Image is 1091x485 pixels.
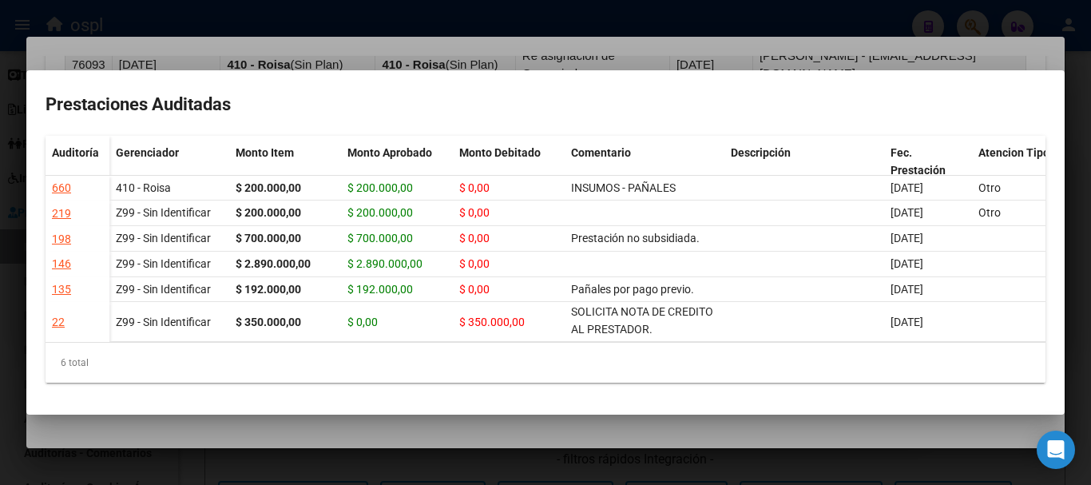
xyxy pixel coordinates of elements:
div: 219 [52,205,71,223]
datatable-header-cell: Auditoría [46,136,109,203]
span: Z99 - Sin Identificar [116,316,211,328]
div: 146 [52,255,71,273]
span: Auditoría [52,146,99,159]
strong: $ 2.890.000,00 [236,257,311,270]
span: $ 0,00 [459,283,490,296]
span: $ 0,00 [347,316,378,328]
datatable-header-cell: Monto Debitado [453,136,565,203]
span: Gerenciador [116,146,179,159]
span: Z99 - Sin Identificar [116,206,211,219]
strong: $ 192.000,00 [236,283,301,296]
span: Monto Debitado [459,146,541,159]
datatable-header-cell: Comentario [565,136,724,203]
span: Descripción [731,146,791,159]
span: $ 0,00 [459,257,490,270]
datatable-header-cell: Descripción [724,136,884,203]
datatable-header-cell: Fec. Prestación [884,136,972,203]
div: 198 [52,230,71,248]
span: $ 350.000,00 [459,316,525,328]
span: $ 2.890.000,00 [347,257,423,270]
span: $ 0,00 [459,232,490,244]
span: $ 0,00 [459,206,490,219]
h2: Prestaciones Auditadas [46,89,1045,120]
strong: $ 700.000,00 [236,232,301,244]
span: [DATE] [891,232,923,244]
div: 135 [52,280,71,299]
div: 660 [52,179,71,197]
span: [DATE] [891,283,923,296]
datatable-header-cell: Monto Item [229,136,341,203]
span: Pañales por pago previo. [571,283,694,296]
div: Open Intercom Messenger [1037,431,1075,469]
span: Fec. Prestación [891,146,946,177]
span: [DATE] [891,181,923,194]
span: Z99 - Sin Identificar [116,283,211,296]
span: [DATE] [891,316,923,328]
div: 22 [52,313,65,332]
datatable-header-cell: Gerenciador [109,136,229,203]
span: $ 200.000,00 [347,206,413,219]
span: Atencion Tipo [978,146,1049,159]
span: 410 - Roisa [116,181,171,194]
span: [DATE] [891,206,923,219]
span: [DATE] [891,257,923,270]
span: Z99 - Sin Identificar [116,232,211,244]
span: Otro [978,206,1001,219]
div: 6 total [46,343,1045,383]
span: INSUMOS - PAÑALES [571,181,676,194]
strong: $ 200.000,00 [236,181,301,194]
span: $ 700.000,00 [347,232,413,244]
span: $ 0,00 [459,181,490,194]
strong: $ 200.000,00 [236,206,301,219]
strong: $ 350.000,00 [236,316,301,328]
span: Z99 - Sin Identificar [116,257,211,270]
span: Prestación no subsidiada. [571,232,700,244]
span: Monto Item [236,146,294,159]
span: Comentario [571,146,631,159]
span: $ 192.000,00 [347,283,413,296]
datatable-header-cell: Atencion Tipo [972,136,1060,203]
span: FACTURA SIN DETALLE. SE SOLICITA NOTA DE CREDITO AL PRESTADOR. [571,287,713,336]
span: Otro [978,181,1001,194]
span: $ 200.000,00 [347,181,413,194]
datatable-header-cell: Monto Aprobado [341,136,453,203]
span: Monto Aprobado [347,146,432,159]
